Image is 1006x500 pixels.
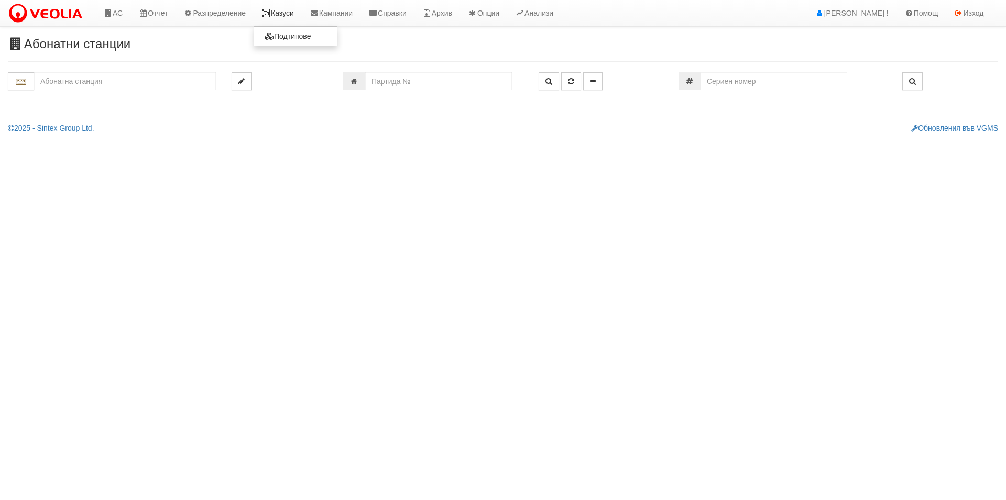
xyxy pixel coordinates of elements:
[8,37,998,51] h3: Абонатни станции
[701,72,847,90] input: Сериен номер
[254,29,337,43] a: Подтипове
[911,124,998,132] a: Обновления във VGMS
[8,124,94,132] a: 2025 - Sintex Group Ltd.
[34,72,216,90] input: Абонатна станция
[365,72,512,90] input: Партида №
[8,3,88,25] img: VeoliaLogo.png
